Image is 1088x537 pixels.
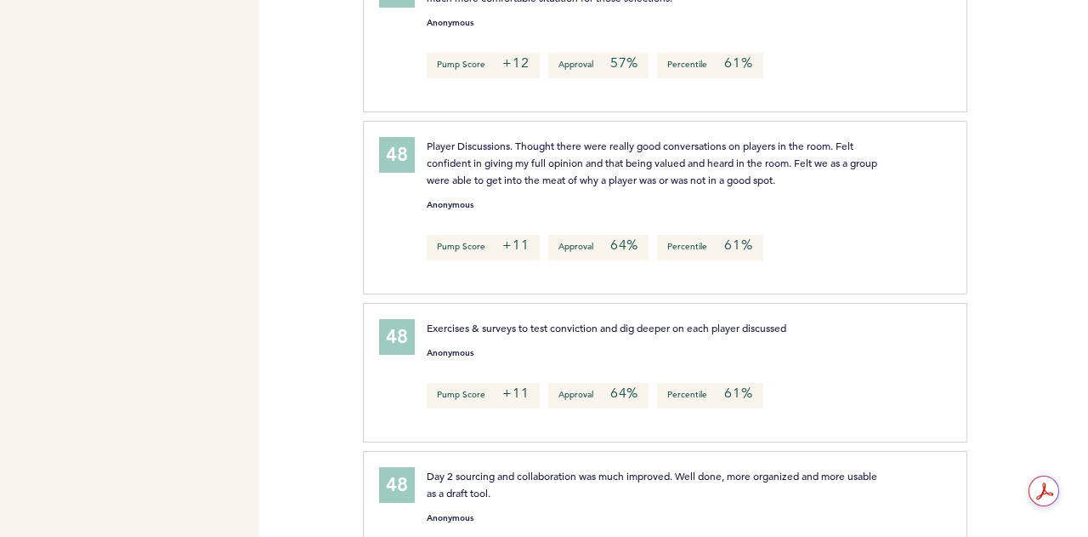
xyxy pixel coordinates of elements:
[657,383,762,408] p: Percentile
[379,319,415,355] div: 48
[427,514,473,523] small: Anonymous
[502,237,529,254] em: +11
[657,53,762,78] p: Percentile
[427,383,539,408] p: Pump Score
[724,237,752,254] em: 61%
[427,201,473,209] small: Anonymous
[657,235,762,260] p: Percentile
[548,235,649,260] p: Approval
[427,469,880,500] span: Day 2 sourcing and collaboration was much improved. Well done, more organized and more usable as ...
[427,321,786,334] span: Exercises & surveys to test conviction and dig deeper on each player discussed
[548,53,649,78] p: Approval
[427,53,539,78] p: Pump Score
[610,54,638,71] em: 57%
[427,235,539,260] p: Pump Score
[610,385,638,402] em: 64%
[427,19,473,27] small: Anonymous
[724,385,752,402] em: 61%
[724,54,752,71] em: 61%
[502,54,529,71] em: +12
[548,383,649,408] p: Approval
[610,237,638,254] em: 64%
[502,385,529,402] em: +11
[379,467,415,503] div: 48
[427,139,880,186] span: Player Discussions. Thought there were really good conversations on players in the room. Felt con...
[427,349,473,357] small: Anonymous
[379,137,415,173] div: 48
